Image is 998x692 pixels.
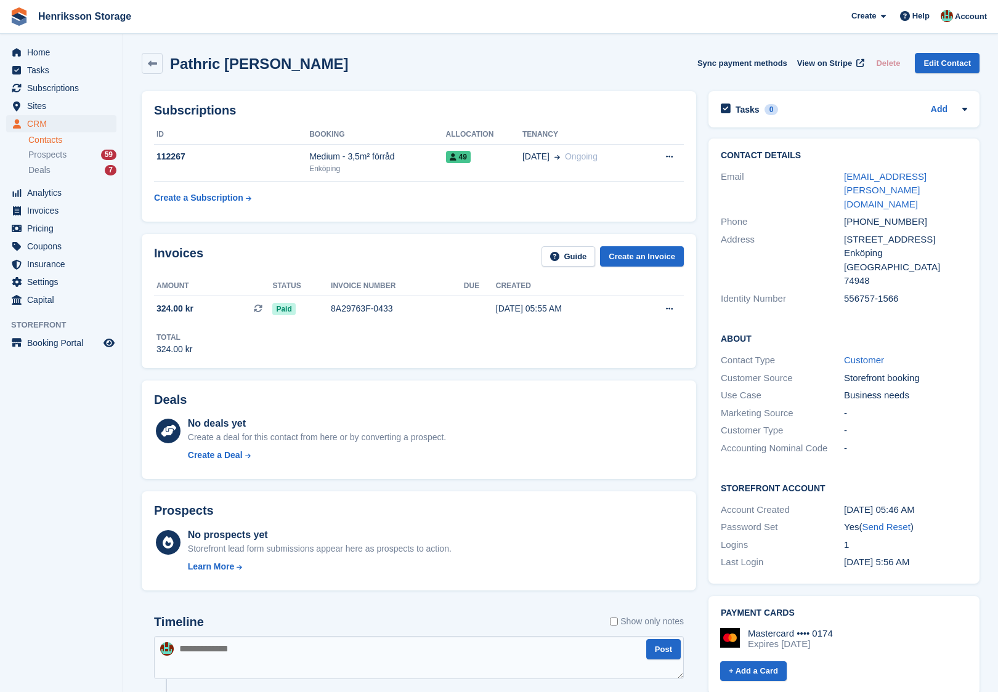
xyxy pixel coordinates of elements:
a: Guide [542,246,596,267]
img: Isak Martinelle [941,10,953,22]
img: stora-icon-8386f47178a22dfd0bd8f6a31ec36ba5ce8667c1dd55bd0f319d3a0aa187defe.svg [10,7,28,26]
div: Total [156,332,192,343]
div: 1 [844,538,967,552]
a: View on Stripe [792,53,867,73]
input: Show only notes [610,615,618,628]
div: - [844,424,967,438]
div: Business needs [844,388,967,403]
div: Logins [721,538,844,552]
a: Create a Deal [188,449,446,462]
div: 59 [101,150,116,160]
div: - [844,441,967,456]
a: Add [931,103,947,117]
th: Booking [309,125,445,145]
a: Prospects 59 [28,148,116,161]
div: 8A29763F-0433 [331,302,464,315]
div: Account Created [721,503,844,517]
h2: Subscriptions [154,103,684,118]
a: menu [6,238,116,255]
div: Storefront booking [844,371,967,385]
span: Capital [27,291,101,308]
div: Identity Number [721,292,844,306]
div: Enköping [844,246,967,260]
a: Send Reset [862,521,910,532]
th: Due [464,276,496,296]
button: Sync payment methods [697,53,787,73]
span: Subscriptions [27,79,101,97]
span: Tasks [27,62,101,79]
th: Tenancy [522,125,643,145]
button: Post [646,639,681,659]
div: Expires [DATE] [748,638,833,650]
th: Invoice number [331,276,464,296]
span: Home [27,44,101,61]
a: + Add a Card [720,661,787,682]
a: menu [6,255,116,273]
div: 74948 [844,274,967,288]
h2: Storefront Account [721,481,967,494]
a: Create a Subscription [154,187,251,209]
a: menu [6,97,116,115]
span: Paid [272,303,295,315]
span: Booking Portal [27,334,101,352]
div: No deals yet [188,416,446,431]
img: Isak Martinelle [160,642,174,656]
h2: Deals [154,393,187,407]
div: Mastercard •••• 0174 [748,628,833,639]
span: Sites [27,97,101,115]
button: Delete [871,53,905,73]
div: Phone [721,215,844,229]
div: 324.00 kr [156,343,192,356]
div: [DATE] 05:55 AM [496,302,631,315]
div: Customer Type [721,424,844,438]
img: Mastercard Logo [720,628,740,648]
div: Learn More [188,560,234,573]
div: Email [721,170,844,212]
div: Medium - 3,5m² förråd [309,150,445,163]
div: - [844,406,967,420]
a: menu [6,273,116,291]
a: menu [6,44,116,61]
div: Storefront lead form submissions appear here as prospects to action. [188,542,452,555]
span: Help [912,10,930,22]
span: 49 [446,151,471,163]
a: [EMAIL_ADDRESS][PERSON_NAME][DOMAIN_NAME] [844,171,927,209]
div: Accounting Nominal Code [721,441,844,456]
a: Deals 7 [28,164,116,177]
h2: Prospects [154,504,214,518]
th: Amount [154,276,272,296]
a: menu [6,115,116,132]
h2: Timeline [154,615,204,629]
h2: Invoices [154,246,203,267]
label: Show only notes [610,615,684,628]
div: Use Case [721,388,844,403]
div: Yes [844,520,967,534]
h2: About [721,332,967,344]
div: Customer Source [721,371,844,385]
time: 2025-10-05 03:56:22 UTC [844,557,909,567]
th: Created [496,276,631,296]
span: Settings [27,273,101,291]
a: menu [6,79,116,97]
div: 0 [765,104,779,115]
span: Insurance [27,255,101,273]
a: menu [6,220,116,237]
div: Create a deal for this contact from here or by converting a prospect. [188,431,446,444]
span: Prospects [28,149,67,161]
span: Storefront [11,319,123,331]
div: [DATE] 05:46 AM [844,503,967,517]
div: Contact Type [721,353,844,368]
div: Create a Subscription [154,191,243,204]
h2: Payment cards [721,608,967,618]
th: Allocation [446,125,522,145]
span: Deals [28,164,51,176]
span: View on Stripe [797,57,852,70]
a: Customer [844,355,884,365]
th: ID [154,125,309,145]
span: Pricing [27,220,101,237]
a: menu [6,202,116,219]
div: [GEOGRAPHIC_DATA] [844,260,967,275]
span: CRM [27,115,101,132]
div: 7 [105,165,116,175]
a: menu [6,291,116,308]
